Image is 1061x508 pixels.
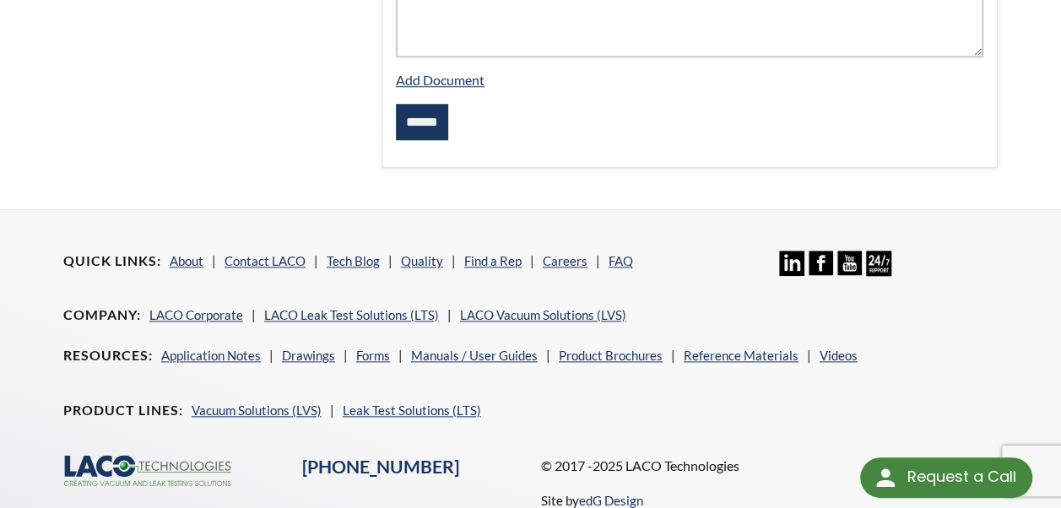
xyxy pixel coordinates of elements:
div: Request a Call [860,457,1032,498]
a: LACO Corporate [149,307,243,322]
a: Drawings [282,348,335,363]
h4: Company [63,306,141,324]
a: Application Notes [161,348,261,363]
a: About [170,253,203,268]
a: Vacuum Solutions (LVS) [192,403,322,418]
a: Forms [356,348,390,363]
h4: Resources [63,347,153,365]
a: edG Design [579,493,643,508]
div: Request a Call [907,457,1015,496]
a: [PHONE_NUMBER] [302,456,459,478]
img: 24/7 Support Icon [866,251,890,275]
a: Leak Test Solutions (LTS) [343,403,481,418]
a: Tech Blog [327,253,380,268]
a: LACO Leak Test Solutions (LTS) [264,307,439,322]
a: Reference Materials [684,348,798,363]
a: Add Document [396,72,484,88]
h4: Product Lines [63,402,183,419]
a: Quality [401,253,443,268]
h4: Quick Links [63,252,161,270]
a: Careers [543,253,587,268]
a: Manuals / User Guides [411,348,538,363]
p: © 2017 -2025 LACO Technologies [541,455,999,477]
a: LACO Vacuum Solutions (LVS) [460,307,626,322]
a: 24/7 Support [866,263,890,278]
a: Product Brochures [559,348,663,363]
a: FAQ [609,253,633,268]
img: round button [872,464,899,491]
a: Find a Rep [464,253,522,268]
a: Contact LACO [225,253,306,268]
a: Videos [820,348,858,363]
